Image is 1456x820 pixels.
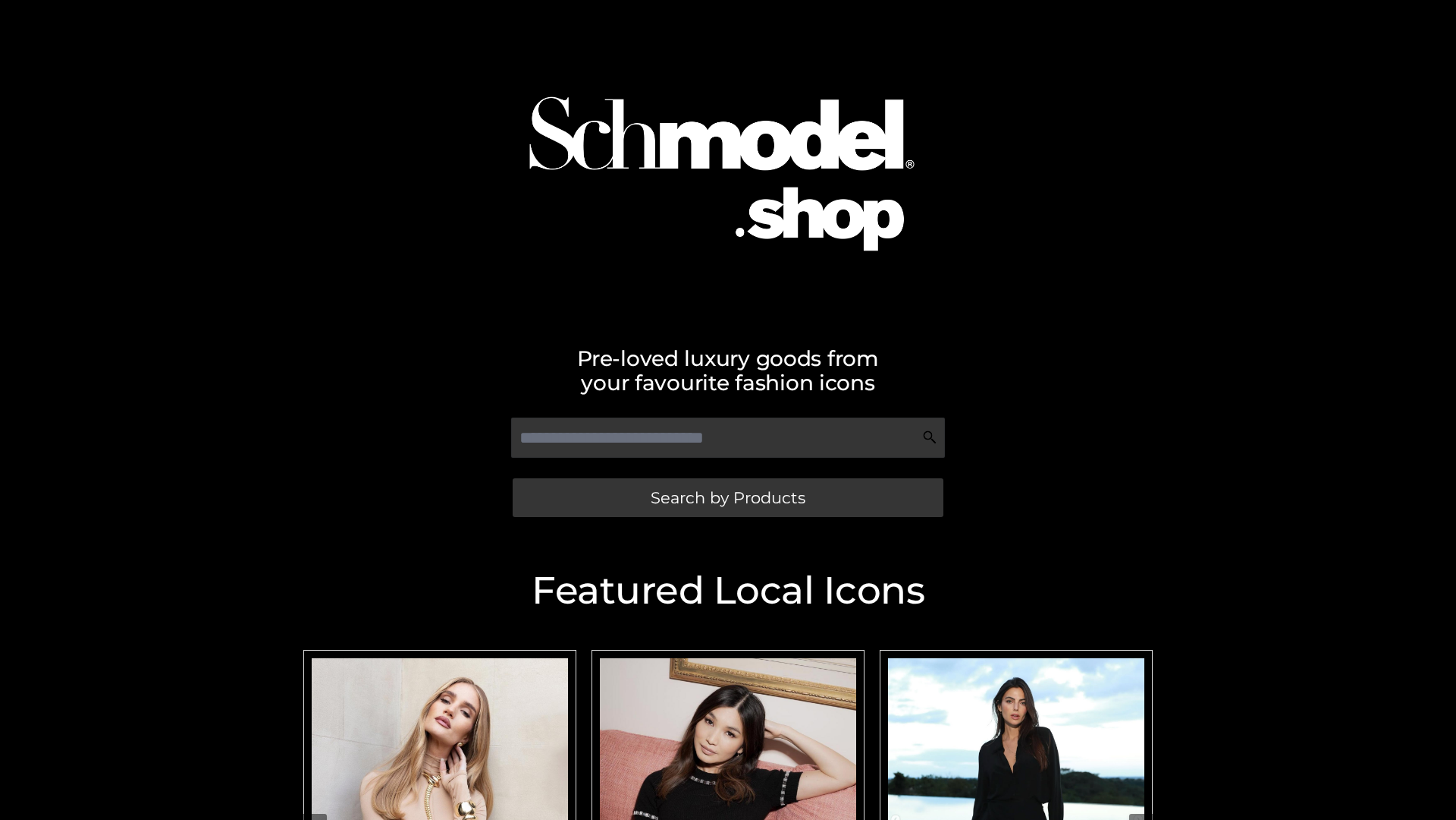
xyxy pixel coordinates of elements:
img: Search Icon [922,430,937,445]
h2: Featured Local Icons​ [296,572,1160,610]
a: Search by Products [513,478,943,517]
span: Search by Products [651,490,805,506]
h2: Pre-loved luxury goods from your favourite fashion icons [296,346,1160,395]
